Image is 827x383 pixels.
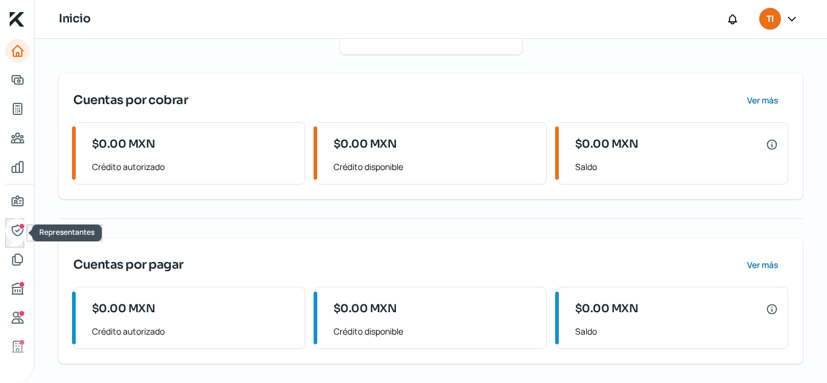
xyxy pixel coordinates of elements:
[5,189,30,214] a: Información general
[575,159,778,174] span: Saldo
[5,247,30,272] a: Documentos
[737,88,788,113] button: Ver más
[766,12,774,27] span: TI
[334,159,536,174] span: Crédito disponible
[5,155,30,179] a: Mis finanzas
[73,91,188,110] span: Cuentas por cobrar
[334,136,397,152] span: $0.00 MXN
[92,159,295,174] span: Crédito autorizado
[747,96,779,105] span: Ver más
[5,97,30,121] a: Tus créditos
[5,306,30,330] a: Referencias
[5,218,30,243] a: Representantes
[92,324,295,339] span: Crédito autorizado
[575,324,778,339] span: Saldo
[334,324,536,339] span: Crédito disponible
[747,261,779,269] span: Ver más
[5,39,30,63] a: Inicio
[334,301,397,317] span: $0.00 MXN
[5,277,30,301] a: Buró de crédito
[39,227,94,237] span: Representantes
[92,136,156,152] span: $0.00 MXN
[5,68,30,92] a: Adelantar facturas
[5,335,30,359] a: Industria
[575,136,639,152] span: $0.00 MXN
[575,301,639,317] span: $0.00 MXN
[92,301,156,317] span: $0.00 MXN
[73,256,183,274] span: Cuentas por pagar
[5,126,30,150] a: Pago a proveedores
[737,253,788,277] button: Ver más
[59,10,90,28] h1: Inicio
